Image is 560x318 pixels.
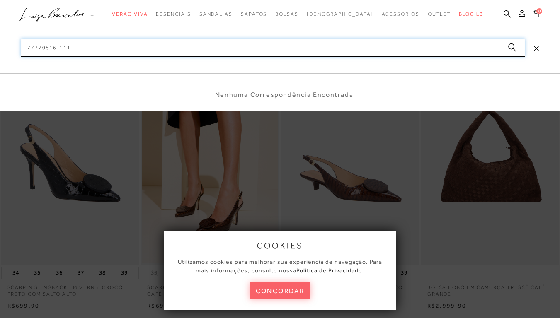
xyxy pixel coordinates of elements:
[275,7,298,22] a: categoryNavScreenReaderText
[250,282,311,299] button: concordar
[112,7,148,22] a: categoryNavScreenReaderText
[428,11,451,17] span: Outlet
[536,8,542,14] span: 0
[199,7,233,22] a: categoryNavScreenReaderText
[257,241,303,250] span: cookies
[241,7,267,22] a: categoryNavScreenReaderText
[215,90,353,99] li: Nenhuma Correspondência Encontrada
[382,11,419,17] span: Acessórios
[428,7,451,22] a: categoryNavScreenReaderText
[530,9,542,20] button: 0
[296,267,364,274] a: Política de Privacidade.
[307,7,373,22] a: noSubCategoriesText
[156,11,191,17] span: Essenciais
[241,11,267,17] span: Sapatos
[382,7,419,22] a: categoryNavScreenReaderText
[459,11,483,17] span: BLOG LB
[199,11,233,17] span: Sandálias
[307,11,373,17] span: [DEMOGRAPHIC_DATA]
[156,7,191,22] a: categoryNavScreenReaderText
[21,39,525,57] input: Buscar.
[178,258,382,274] span: Utilizamos cookies para melhorar sua experiência de navegação. Para mais informações, consulte nossa
[275,11,298,17] span: Bolsas
[112,11,148,17] span: Verão Viva
[459,7,483,22] a: BLOG LB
